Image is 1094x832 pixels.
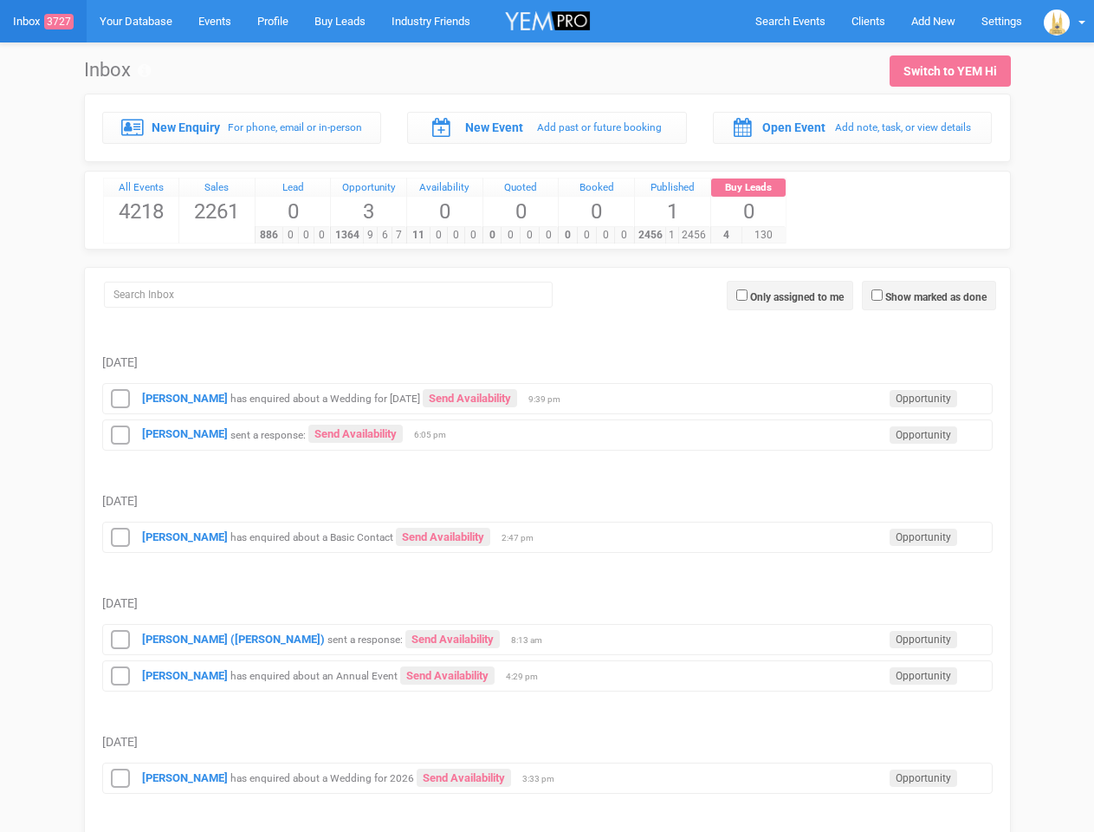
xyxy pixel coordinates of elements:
[835,121,971,133] small: Add note, task, or view details
[464,227,482,244] span: 0
[331,197,406,226] span: 3
[762,119,825,136] label: Open Event
[400,666,495,685] a: Send Availability
[502,532,545,544] span: 2:47 pm
[230,670,398,682] small: has enquired about an Annual Event
[506,671,549,683] span: 4:29 pm
[256,197,331,226] span: 0
[890,529,957,546] span: Opportunity
[298,227,314,244] span: 0
[911,15,955,28] span: Add New
[396,528,490,546] a: Send Availability
[483,179,559,198] a: Quoted
[614,227,634,244] span: 0
[665,227,679,244] span: 1
[890,667,957,685] span: Opportunity
[890,770,957,787] span: Opportunity
[417,769,511,787] a: Send Availability
[890,426,957,444] span: Opportunity
[406,227,430,244] span: 11
[711,179,787,198] a: Buy Leads
[559,197,634,226] span: 0
[483,197,559,226] span: 0
[152,119,220,136] label: New Enquiry
[903,62,997,80] div: Switch to YEM Hi
[314,227,330,244] span: 0
[102,597,993,610] h5: [DATE]
[308,425,403,443] a: Send Availability
[890,390,957,407] span: Opportunity
[596,227,616,244] span: 0
[558,227,578,244] span: 0
[755,15,825,28] span: Search Events
[102,736,993,749] h5: [DATE]
[228,121,362,133] small: For phone, email or in-person
[377,227,392,244] span: 6
[179,197,255,226] span: 2261
[104,179,179,198] a: All Events
[282,227,299,244] span: 0
[711,197,787,226] span: 0
[447,227,465,244] span: 0
[405,630,500,648] a: Send Availability
[44,14,74,29] span: 3727
[577,227,597,244] span: 0
[511,634,554,647] span: 8:13 am
[522,773,566,785] span: 3:33 pm
[142,669,228,682] a: [PERSON_NAME]
[84,60,151,81] h1: Inbox
[713,112,993,143] a: Open Event Add note, task, or view details
[142,392,228,405] a: [PERSON_NAME]
[885,289,987,305] label: Show marked as done
[230,393,420,405] small: has enquired about a Wedding for [DATE]
[851,15,885,28] span: Clients
[102,356,993,369] h5: [DATE]
[102,495,993,508] h5: [DATE]
[539,227,559,244] span: 0
[142,633,325,646] a: [PERSON_NAME] ([PERSON_NAME])
[537,121,662,133] small: Add past or future booking
[890,55,1011,87] a: Switch to YEM Hi
[407,112,687,143] a: New Event Add past or future booking
[423,389,517,407] a: Send Availability
[230,531,393,543] small: has enquired about a Basic Contact
[501,227,521,244] span: 0
[635,179,710,198] a: Published
[890,631,957,648] span: Opportunity
[230,428,306,440] small: sent a response:
[414,429,457,441] span: 6:05 pm
[327,634,403,646] small: sent a response:
[559,179,634,198] a: Booked
[678,227,710,244] span: 2456
[331,179,406,198] a: Opportunity
[635,197,710,226] span: 1
[407,197,482,226] span: 0
[142,427,228,440] a: [PERSON_NAME]
[634,227,666,244] span: 2456
[392,227,406,244] span: 7
[407,179,482,198] a: Availability
[142,530,228,543] a: [PERSON_NAME]
[142,771,228,784] a: [PERSON_NAME]
[255,227,283,244] span: 886
[230,772,414,784] small: has enquired about a Wedding for 2026
[102,112,382,143] a: New Enquiry For phone, email or in-person
[482,227,502,244] span: 0
[256,179,331,198] a: Lead
[179,179,255,198] div: Sales
[528,393,572,406] span: 9:39 pm
[330,227,363,244] span: 1364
